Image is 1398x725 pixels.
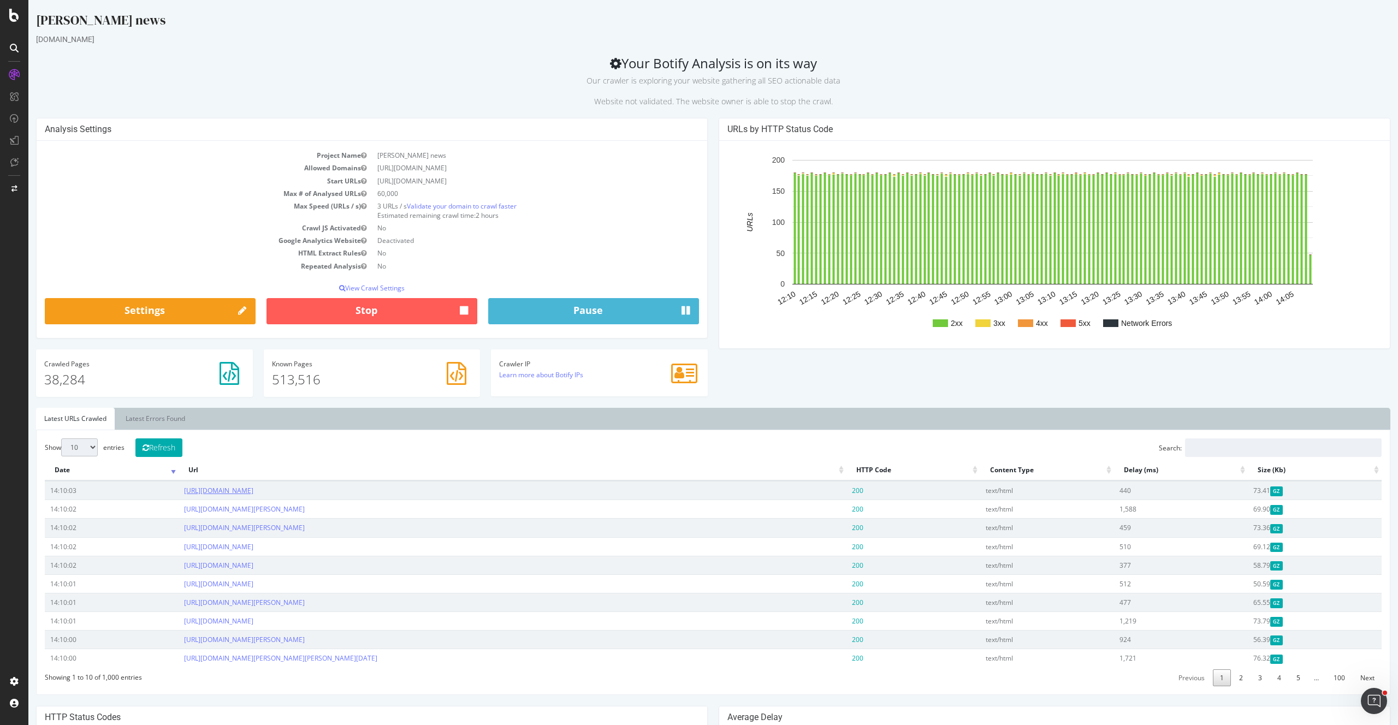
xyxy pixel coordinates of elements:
[952,611,1086,630] td: text/html
[343,200,671,222] td: 3 URLs / s Estimated remaining crawl time:
[471,370,555,379] a: Learn more about Botify IPs
[965,319,977,328] text: 3xx
[1242,669,1260,686] a: 4
[1051,289,1072,306] text: 13:20
[1157,438,1353,457] input: Search:
[156,523,276,532] a: [URL][DOMAIN_NAME][PERSON_NAME]
[824,542,835,551] span: 200
[1204,669,1222,686] a: 2
[824,561,835,570] span: 200
[16,500,150,518] td: 14:10:02
[952,556,1086,574] td: text/html
[156,635,276,644] a: [URL][DOMAIN_NAME][PERSON_NAME]
[964,289,986,306] text: 13:00
[1219,460,1353,481] th: Size (Kb): activate to sort column ascending
[1008,319,1020,328] text: 4xx
[1219,500,1353,518] td: 69.90
[1261,669,1279,686] a: 5
[1242,486,1254,496] span: Gzipped Content
[566,96,804,106] small: Website not validated. The website owner is able to stop the crawl.
[1094,289,1116,306] text: 13:30
[16,283,671,293] p: View Crawl Settings
[824,504,835,514] span: 200
[1219,556,1353,574] td: 58.79
[824,616,835,626] span: 200
[8,11,1362,34] div: [PERSON_NAME] news
[752,280,756,289] text: 0
[16,124,671,135] h4: Analysis Settings
[952,460,1086,481] th: Content Type: activate to sort column ascending
[1073,289,1094,306] text: 13:25
[1086,611,1219,630] td: 1,219
[16,260,343,272] td: Repeated Analysis
[16,649,150,667] td: 14:10:00
[699,124,1353,135] h4: URLs by HTTP Status Code
[1086,649,1219,667] td: 1,721
[16,460,150,481] th: Date: activate to sort column ascending
[824,523,835,532] span: 200
[16,630,150,649] td: 14:10:00
[16,187,343,200] td: Max # of Analysed URLs
[1093,319,1144,328] text: Network Errors
[952,649,1086,667] td: text/html
[1116,289,1137,306] text: 13:35
[1242,617,1254,626] span: Gzipped Content
[156,616,225,626] a: [URL][DOMAIN_NAME]
[699,712,1353,723] h4: Average Delay
[1298,669,1324,686] a: 100
[558,75,812,86] small: Our crawler is exploring your website gathering all SEO actionable data
[16,518,150,537] td: 14:10:02
[952,630,1086,649] td: text/html
[343,234,671,247] td: Deactivated
[343,222,671,234] td: No
[1242,543,1254,552] span: Gzipped Content
[1138,289,1159,306] text: 13:40
[1242,561,1254,571] span: Gzipped Content
[1159,289,1181,306] text: 13:45
[1219,518,1353,537] td: 73.36
[447,211,470,220] span: 2 hours
[744,187,757,195] text: 150
[899,289,921,306] text: 12:45
[824,598,835,607] span: 200
[16,247,343,259] td: HTML Extract Rules
[156,542,225,551] a: [URL][DOMAIN_NAME]
[16,149,343,162] td: Project Name
[1242,598,1254,608] span: Gzipped Content
[1086,460,1219,481] th: Delay (ms): activate to sort column ascending
[791,289,812,306] text: 12:20
[238,298,449,324] button: Stop
[33,438,69,456] select: Showentries
[952,593,1086,611] td: text/html
[156,579,225,589] a: [URL][DOMAIN_NAME]
[16,556,150,574] td: 14:10:02
[1086,537,1219,556] td: 510
[16,537,150,556] td: 14:10:02
[244,370,444,389] p: 513,516
[1219,574,1353,593] td: 50.59
[1008,289,1029,306] text: 13:10
[1184,669,1202,686] a: 1
[343,187,671,200] td: 60,000
[343,162,671,174] td: [URL][DOMAIN_NAME]
[1246,289,1267,306] text: 14:05
[824,653,835,663] span: 200
[1086,556,1219,574] td: 377
[699,149,1349,340] svg: A chart.
[8,56,1362,107] h2: Your Botify Analysis is on its way
[922,319,934,328] text: 2xx
[1086,500,1219,518] td: 1,588
[1086,593,1219,611] td: 477
[343,260,671,272] td: No
[1223,669,1241,686] a: 3
[16,175,343,187] td: Start URLs
[16,481,150,500] td: 14:10:03
[921,289,942,306] text: 12:50
[1242,635,1254,645] span: Gzipped Content
[1181,289,1202,306] text: 13:50
[1130,438,1353,457] label: Search:
[1086,630,1219,649] td: 924
[16,574,150,593] td: 14:10:01
[818,460,952,481] th: HTTP Code: activate to sort column ascending
[1224,289,1246,306] text: 14:00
